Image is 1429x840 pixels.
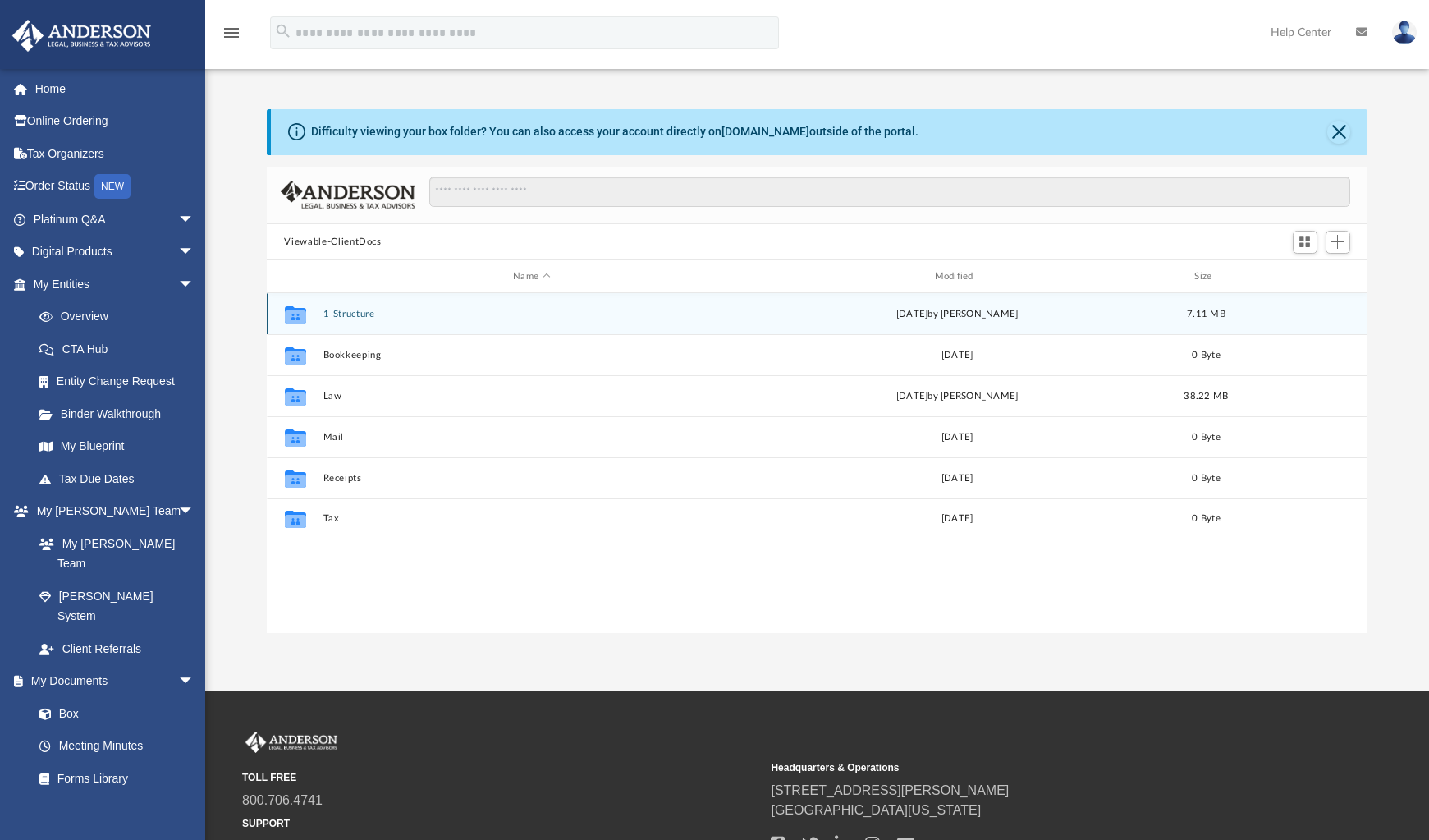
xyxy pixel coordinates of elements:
[11,203,219,236] a: Platinum Q&Aarrow_drop_down
[11,665,211,698] a: My Documentsarrow_drop_down
[322,269,740,284] div: Name
[23,527,203,580] a: My [PERSON_NAME] Team
[11,137,219,170] a: Tax Organizers
[748,269,1166,284] div: Modified
[273,269,314,284] div: id
[771,783,1009,797] a: [STREET_ADDRESS][PERSON_NAME]
[721,125,809,138] a: [DOMAIN_NAME]
[1192,474,1221,483] span: 0 Byte
[94,174,131,199] div: NEW
[311,123,918,140] div: Difficulty viewing your box folder? You can also access your account directly on outside of the p...
[242,816,759,831] small: SUPPORT
[23,397,219,430] a: Binder Walkthrough
[178,495,211,529] span: arrow_drop_down
[323,473,740,484] button: Receipts
[23,730,211,763] a: Meeting Minutes
[284,235,381,250] button: Viewable-ClientDocs
[242,793,323,807] a: 800.706.4741
[23,430,211,463] a: My Blueprint
[11,236,219,269] a: Digital Productsarrow_drop_down
[748,307,1166,322] div: [DATE] by [PERSON_NAME]
[1192,514,1221,523] span: 0 Byte
[748,471,1166,486] div: [DATE]
[23,697,203,730] a: Box
[771,803,981,817] a: [GEOGRAPHIC_DATA][US_STATE]
[323,514,740,525] button: Tax
[274,22,292,40] i: search
[1192,351,1221,360] span: 0 Byte
[429,177,1349,208] input: Search files and folders
[1293,231,1317,254] button: Switch to Grid View
[323,309,740,319] button: 1-Structure
[11,268,219,301] a: My Entitiesarrow_drop_down
[748,430,1166,445] div: [DATE]
[178,268,211,301] span: arrow_drop_down
[222,23,241,43] i: menu
[267,293,1368,633] div: grid
[178,236,211,269] span: arrow_drop_down
[1187,310,1225,319] span: 7.11 MB
[1392,21,1417,44] img: User Pic
[7,20,156,52] img: Anderson Advisors Platinum Portal
[1326,231,1350,254] button: Add
[1192,433,1221,442] span: 0 Byte
[11,495,211,528] a: My [PERSON_NAME] Teamarrow_drop_down
[748,389,1166,404] div: by [PERSON_NAME]
[222,31,241,43] a: menu
[23,365,219,398] a: Entity Change Request
[1327,121,1350,144] button: Close
[23,462,219,495] a: Tax Due Dates
[1246,269,1361,284] div: id
[323,391,740,402] button: Law
[23,301,219,333] a: Overview
[748,512,1166,526] div: [DATE]
[323,350,740,360] button: Bookkeeping
[23,580,211,632] a: [PERSON_NAME] System
[748,348,1166,363] div: [DATE]
[323,432,740,443] button: Mail
[23,762,203,795] a: Forms Library
[11,72,219,105] a: Home
[1184,392,1228,401] span: 38.22 MB
[1173,269,1239,284] div: Size
[23,632,211,665] a: Client Referrals
[11,105,219,138] a: Online Ordering
[771,760,1288,775] small: Headquarters & Operations
[895,392,927,401] span: [DATE]
[11,170,219,204] a: Order StatusNEW
[178,665,211,699] span: arrow_drop_down
[242,770,759,785] small: TOLL FREE
[242,732,341,753] img: Anderson Advisors Platinum Portal
[23,333,219,365] a: CTA Hub
[178,203,211,236] span: arrow_drop_down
